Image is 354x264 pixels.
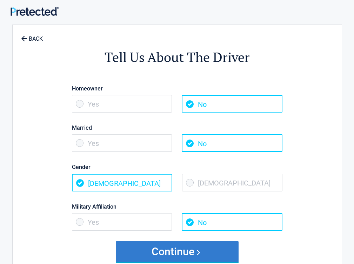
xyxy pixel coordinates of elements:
span: [DEMOGRAPHIC_DATA] [182,174,282,191]
span: No [182,134,282,152]
button: Continue [116,241,239,262]
h2: Tell Us About The Driver [51,48,303,66]
label: Homeowner [72,84,282,93]
label: Military Affiliation [72,202,282,211]
img: Main Logo [11,7,59,16]
span: No [182,213,282,231]
span: Yes [72,95,172,113]
span: [DEMOGRAPHIC_DATA] [72,174,172,191]
span: Yes [72,213,172,231]
label: Married [72,123,282,133]
label: Gender [72,162,282,172]
a: BACK [20,29,44,42]
span: Yes [72,134,172,152]
span: No [182,95,282,113]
